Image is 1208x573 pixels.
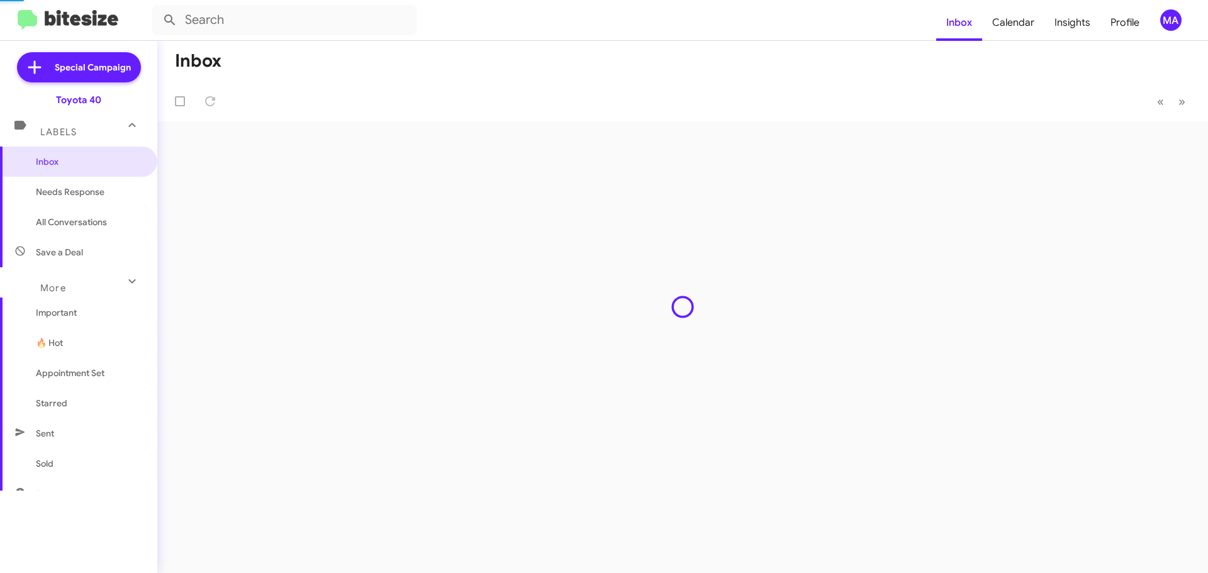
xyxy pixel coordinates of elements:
span: Labels [40,126,77,138]
span: Sold [36,457,53,470]
a: Profile [1100,4,1149,41]
a: Insights [1044,4,1100,41]
button: MA [1149,9,1194,31]
div: MA [1160,9,1182,31]
span: Needs Response [36,186,143,198]
span: More [40,282,66,294]
a: Calendar [982,4,1044,41]
input: Search [152,5,417,35]
span: Starred [36,397,67,409]
span: 🔥 Hot [36,337,63,349]
span: Special Campaign [55,61,131,74]
span: All Conversations [36,216,107,228]
span: Inbox [36,155,143,168]
span: Sent [36,427,54,440]
span: « [1157,94,1164,109]
h1: Inbox [175,51,221,71]
nav: Page navigation example [1150,89,1193,114]
a: Inbox [936,4,982,41]
div: Toyota 40 [56,94,101,106]
button: Previous [1149,89,1172,114]
span: Appointment Set [36,367,104,379]
button: Next [1171,89,1193,114]
a: Special Campaign [17,52,141,82]
span: Important [36,306,143,319]
span: » [1178,94,1185,109]
span: Sold Responded [36,487,103,500]
span: Save a Deal [36,246,83,259]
